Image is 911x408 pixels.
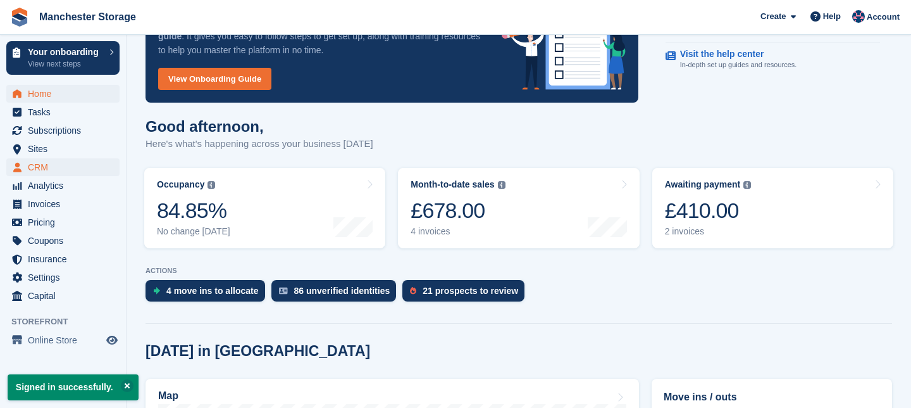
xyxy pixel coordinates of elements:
[6,85,120,103] a: menu
[28,195,104,213] span: Invoices
[6,269,120,286] a: menu
[11,316,126,328] span: Storefront
[6,158,120,176] a: menu
[665,226,752,237] div: 2 invoices
[411,226,505,237] div: 4 invoices
[6,177,120,194] a: menu
[28,48,103,56] p: Your onboarding
[28,269,104,286] span: Settings
[666,42,880,77] a: Visit the help center In-depth set up guides and resources.
[158,15,481,57] p: Welcome to Stora! Press the button below to access your . It gives you easy to follow steps to ge...
[28,140,104,158] span: Sites
[8,374,139,400] p: Signed in successfully.
[680,49,787,60] p: Visit the help center
[166,286,259,296] div: 4 move ins to allocate
[28,177,104,194] span: Analytics
[28,122,104,139] span: Subscriptions
[6,41,120,75] a: Your onboarding View next steps
[157,198,230,224] div: 84.85%
[664,390,880,405] h2: Move ins / outs
[6,140,120,158] a: menu
[6,195,120,213] a: menu
[410,287,416,295] img: prospect-51fa495bee0391a8d652442698ab0144808aea92771e9ea1ae160a38d050c398.svg
[294,286,390,296] div: 86 unverified identities
[144,168,385,248] a: Occupancy 84.85% No change [DATE]
[652,168,893,248] a: Awaiting payment £410.00 2 invoices
[146,137,373,151] p: Here's what's happening across your business [DATE]
[28,287,104,305] span: Capital
[157,226,230,237] div: No change [DATE]
[6,287,120,305] a: menu
[411,198,505,224] div: £678.00
[665,198,752,224] div: £410.00
[28,331,104,349] span: Online Store
[760,10,786,23] span: Create
[279,287,288,295] img: verify_identity-adf6edd0f0f0b5bbfe63781bf79b02c33cf7c696d77639b501bdc392416b5a36.svg
[104,333,120,348] a: Preview store
[146,267,892,275] p: ACTIONS
[28,158,104,176] span: CRM
[6,103,120,121] a: menu
[411,179,494,190] div: Month-to-date sales
[158,68,271,90] a: View Onboarding Guide
[28,232,104,250] span: Coupons
[398,168,639,248] a: Month-to-date sales £678.00 4 invoices
[208,181,215,189] img: icon-info-grey-7440780725fd019a000dd9b08b2336e03edf1995a4989e88bcd33f0948082b44.svg
[6,250,120,268] a: menu
[146,343,370,360] h2: [DATE] in [GEOGRAPHIC_DATA]
[146,280,271,308] a: 4 move ins to allocate
[153,287,160,295] img: move_ins_to_allocate_icon-fdf77a2bb77ea45bf5b3d319d69a93e2d87916cf1d5bf7949dd705db3b84f3ca.svg
[28,85,104,103] span: Home
[28,214,104,231] span: Pricing
[28,250,104,268] span: Insurance
[28,103,104,121] span: Tasks
[10,8,29,27] img: stora-icon-8386f47178a22dfd0bd8f6a31ec36ba5ce8667c1dd55bd0f319d3a0aa187defe.svg
[6,232,120,250] a: menu
[28,58,103,70] p: View next steps
[271,280,403,308] a: 86 unverified identities
[823,10,841,23] span: Help
[6,214,120,231] a: menu
[423,286,518,296] div: 21 prospects to review
[743,181,751,189] img: icon-info-grey-7440780725fd019a000dd9b08b2336e03edf1995a4989e88bcd33f0948082b44.svg
[6,331,120,349] a: menu
[146,118,373,135] h1: Good afternoon,
[157,179,204,190] div: Occupancy
[680,60,797,70] p: In-depth set up guides and resources.
[402,280,531,308] a: 21 prospects to review
[867,11,900,23] span: Account
[158,390,178,402] h2: Map
[34,6,141,27] a: Manchester Storage
[6,122,120,139] a: menu
[498,181,505,189] img: icon-info-grey-7440780725fd019a000dd9b08b2336e03edf1995a4989e88bcd33f0948082b44.svg
[665,179,741,190] div: Awaiting payment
